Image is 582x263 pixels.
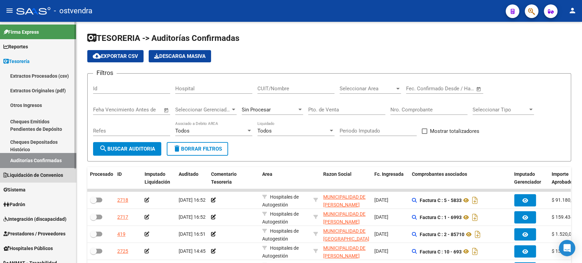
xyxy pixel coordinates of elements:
strong: Factura C : 1 - 6993 [420,215,462,220]
span: Tesorería [3,58,30,65]
span: $ 91.180,00 [552,197,577,203]
span: Hospitales de Autogestión [262,211,299,225]
span: MUNICIPALIDAD DE [PERSON_NAME] [323,211,365,225]
div: 2725 [117,247,128,255]
input: Start date [406,86,428,92]
span: [DATE] [374,248,388,254]
span: Todos [257,128,272,134]
span: $ 13.064,00 [552,248,577,254]
div: 2717 [117,213,128,221]
span: Fc. Ingresada [374,171,404,177]
input: End date [434,86,467,92]
datatable-header-cell: Comprobantes asociados [409,167,511,189]
span: Hospitales de Autogestión [262,228,299,242]
div: - 30681618089 [323,210,369,225]
i: Descargar documento [473,229,482,240]
datatable-header-cell: Fc. Ingresada [372,167,409,189]
span: [DATE] 14:45 [179,248,206,254]
datatable-header-cell: Imputado Liquidación [142,167,176,189]
i: Descargar documento [471,195,479,206]
button: Open calendar [475,85,483,93]
mat-icon: cloud_download [93,52,101,60]
span: Hospitales de Autogestión [262,245,299,259]
span: [DATE] [374,231,388,237]
app-download-masive: Descarga masiva de comprobantes (adjuntos) [149,50,211,62]
div: - 30681618089 [323,193,369,207]
mat-icon: menu [5,6,14,15]
span: Todos [175,128,190,134]
span: Hospitales de Autogestión [262,194,299,207]
strong: Factura C : 5 - 5833 [420,198,462,203]
span: MUNICIPALIDAD DE [PERSON_NAME] [323,245,365,259]
div: 2718 [117,196,128,204]
span: Seleccionar Area [340,86,395,92]
span: $ 1.520,00 [552,231,574,237]
h3: Filtros [93,68,117,78]
i: Descargar documento [471,246,479,257]
span: Seleccionar Tipo [473,107,528,113]
span: TESORERIA -> Auditorías Confirmadas [87,33,239,43]
span: Auditado [179,171,198,177]
span: Mostrar totalizadores [430,127,479,135]
datatable-header-cell: Auditado [176,167,208,189]
span: Imputado Liquidación [145,171,170,185]
button: Exportar CSV [87,50,144,62]
span: Liquidación de Convenios [3,171,63,179]
span: Descarga Masiva [154,53,206,59]
span: [DATE] [374,197,388,203]
span: MUNICIPALIDAD DE [PERSON_NAME] [323,194,365,207]
mat-icon: delete [173,144,181,153]
strong: Factura C : 2 - 85710 [420,232,464,237]
mat-icon: person [568,6,577,15]
span: - ostvendra [54,3,92,18]
span: Importe Aprobado [552,171,573,185]
span: Seleccionar Gerenciador [175,107,230,113]
div: 419 [117,230,125,238]
datatable-header-cell: ID [115,167,142,189]
button: Open calendar [163,106,170,114]
div: - 30681618089 [323,244,369,259]
span: Padrón [3,201,25,208]
span: Comprobantes asociados [412,171,467,177]
span: [DATE] [374,214,388,220]
span: Razon Social [323,171,352,177]
button: Descarga Masiva [149,50,211,62]
span: MUNICIPALIDAD DE [GEOGRAPHIC_DATA][PERSON_NAME] [323,228,369,249]
mat-icon: search [99,144,107,153]
span: Procesado [90,171,113,177]
span: Imputado Gerenciador [514,171,541,185]
span: [DATE] 16:51 [179,231,206,237]
span: Prestadores / Proveedores [3,230,65,237]
span: Exportar CSV [93,53,138,59]
span: Reportes [3,43,28,50]
span: ID [117,171,122,177]
span: [DATE] 16:52 [179,197,206,203]
datatable-header-cell: Area [259,167,311,189]
datatable-header-cell: Comentario Tesoreria [208,167,259,189]
span: Buscar Auditoria [99,146,155,152]
span: Area [262,171,272,177]
span: Sin Procesar [242,107,271,113]
span: Integración (discapacidad) [3,215,66,223]
span: $ 159.434,00 [552,214,580,220]
span: Firma Express [3,28,39,36]
datatable-header-cell: Procesado [87,167,115,189]
button: Buscar Auditoria [93,142,161,156]
div: - 30999262542 [323,227,369,242]
div: Open Intercom Messenger [559,240,575,256]
datatable-header-cell: Razon Social [320,167,372,189]
button: Borrar Filtros [167,142,228,156]
datatable-header-cell: Imputado Gerenciador [511,167,549,189]
span: Sistema [3,186,26,194]
strong: Factura C : 10 - 693 [420,249,462,254]
span: Comentario Tesoreria [211,171,237,185]
i: Descargar documento [471,212,479,223]
span: Hospitales Públicos [3,245,53,252]
span: [DATE] 16:52 [179,214,206,220]
span: Borrar Filtros [173,146,222,152]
